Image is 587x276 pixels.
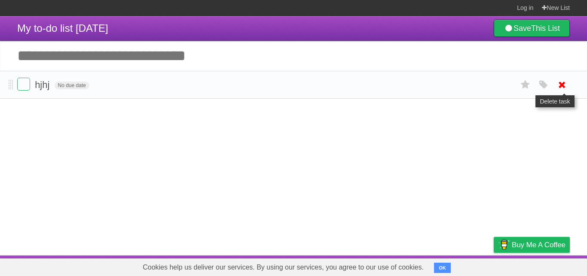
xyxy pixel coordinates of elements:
a: Terms [453,258,472,274]
a: Developers [408,258,443,274]
span: No due date [55,82,89,89]
label: Done [17,78,30,91]
span: Buy me a coffee [512,237,566,252]
span: hjhj [35,79,52,90]
button: OK [434,263,451,273]
span: Cookies help us deliver our services. By using our services, you agree to our use of cookies. [134,259,432,276]
a: About [379,258,397,274]
a: Buy me a coffee [494,237,570,253]
img: Buy me a coffee [498,237,510,252]
label: Star task [517,78,534,92]
a: Privacy [483,258,505,274]
span: My to-do list [DATE] [17,22,108,34]
a: SaveThis List [494,20,570,37]
a: Suggest a feature [516,258,570,274]
b: This List [531,24,560,33]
